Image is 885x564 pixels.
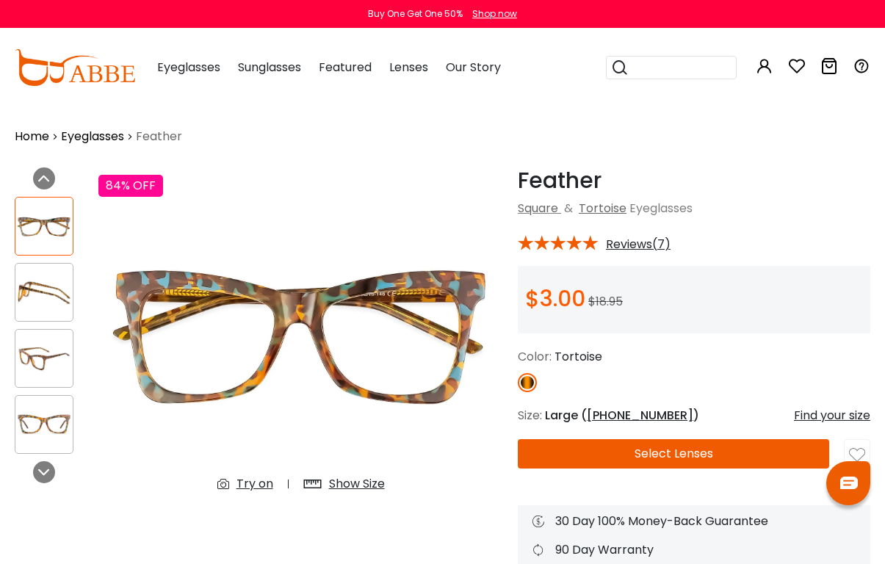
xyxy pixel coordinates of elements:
a: Shop now [465,7,517,20]
div: Find your size [794,407,870,424]
a: Tortoise [579,200,626,217]
span: Our Story [446,59,501,76]
div: Buy One Get One 50% [368,7,463,21]
span: Color: [518,348,552,365]
span: Large ( ) [545,407,699,424]
div: 30 Day 100% Money-Back Guarantee [532,513,856,530]
a: Home [15,128,49,145]
div: 84% OFF [98,175,163,197]
span: Reviews(7) [606,238,671,251]
img: Feather Tortoise TR Eyeglasses , Fashion , UniversalBridgeFit Frames from ABBE Glasses [15,344,73,373]
div: 90 Day Warranty [532,541,856,559]
img: Feather Tortoise TR Eyeglasses , Fashion , UniversalBridgeFit Frames from ABBE Glasses [15,411,73,439]
span: Featured [319,59,372,76]
span: Lenses [389,59,428,76]
img: Feather Tortoise TR Eyeglasses , Fashion , UniversalBridgeFit Frames from ABBE Glasses [98,167,503,505]
span: Eyeglasses [629,200,693,217]
a: Square [518,200,558,217]
button: Select Lenses [518,439,829,469]
img: Feather Tortoise TR Eyeglasses , Fashion , UniversalBridgeFit Frames from ABBE Glasses [15,212,73,241]
span: Tortoise [555,348,602,365]
span: Eyeglasses [157,59,220,76]
h1: Feather [518,167,870,194]
img: abbeglasses.com [15,49,135,86]
span: $18.95 [588,293,623,310]
span: & [561,200,576,217]
img: Feather Tortoise TR Eyeglasses , Fashion , UniversalBridgeFit Frames from ABBE Glasses [15,278,73,307]
span: [PHONE_NUMBER] [587,407,693,424]
span: Size: [518,407,542,424]
span: Feather [136,128,182,145]
img: like [849,447,865,463]
a: Eyeglasses [61,128,124,145]
div: Show Size [329,475,385,493]
div: Shop now [472,7,517,21]
span: Sunglasses [238,59,301,76]
div: Try on [236,475,273,493]
img: chat [840,477,858,489]
span: $3.00 [525,283,585,314]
